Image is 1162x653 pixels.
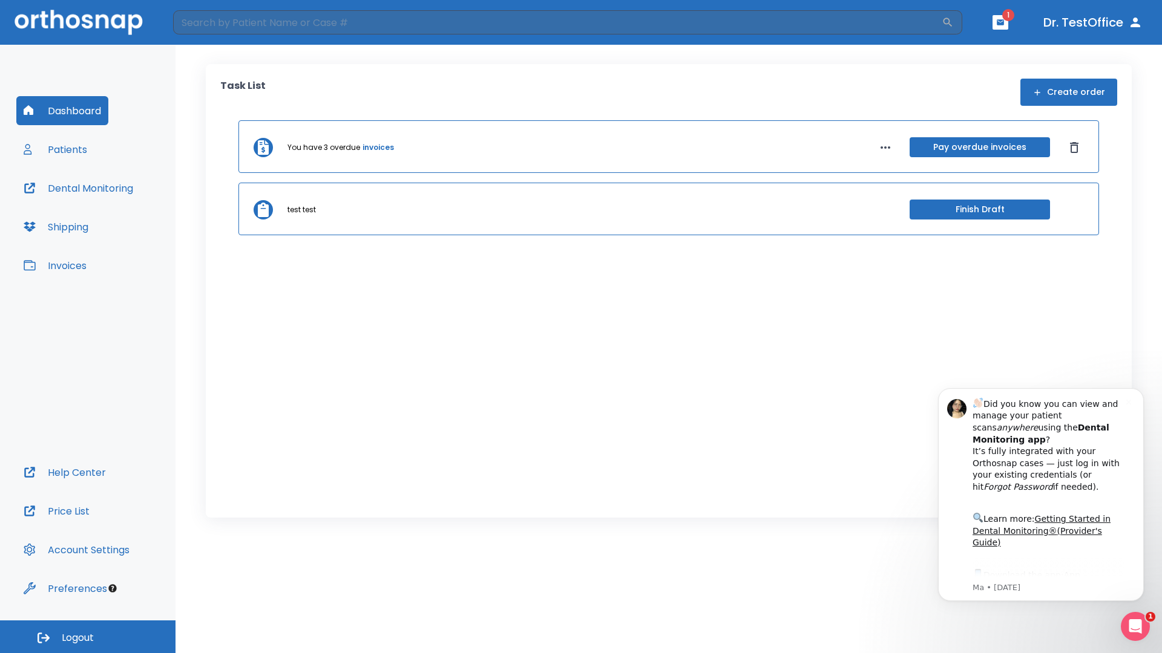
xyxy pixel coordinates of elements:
[910,137,1050,157] button: Pay overdue invoices
[205,26,215,36] button: Dismiss notification
[910,200,1050,219] button: Finish Draft
[287,204,316,215] p: test test
[920,370,1162,620] iframe: Intercom notifications message
[1039,11,1147,33] button: Dr. TestOffice
[16,212,96,241] button: Shipping
[62,631,94,645] span: Logout
[1002,9,1014,21] span: 1
[16,96,108,125] button: Dashboard
[53,197,205,259] div: Download the app: | ​ Let us know if you need help getting started!
[16,174,140,203] button: Dental Monitoring
[16,574,114,603] button: Preferences
[1121,612,1150,641] iframe: Intercom live chat
[220,79,266,106] p: Task List
[53,200,160,222] a: App Store
[16,535,137,564] button: Account Settings
[173,10,942,34] input: Search by Patient Name or Case #
[1020,79,1117,106] button: Create order
[1065,138,1084,157] button: Dismiss
[53,212,205,223] p: Message from Ma, sent 3w ago
[15,10,143,34] img: Orthosnap
[16,251,94,280] button: Invoices
[16,458,113,487] button: Help Center
[107,583,118,594] div: Tooltip anchor
[1146,612,1155,622] span: 1
[16,496,97,525] button: Price List
[363,142,394,153] a: invoices
[16,135,94,164] button: Patients
[287,142,360,153] p: You have 3 overdue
